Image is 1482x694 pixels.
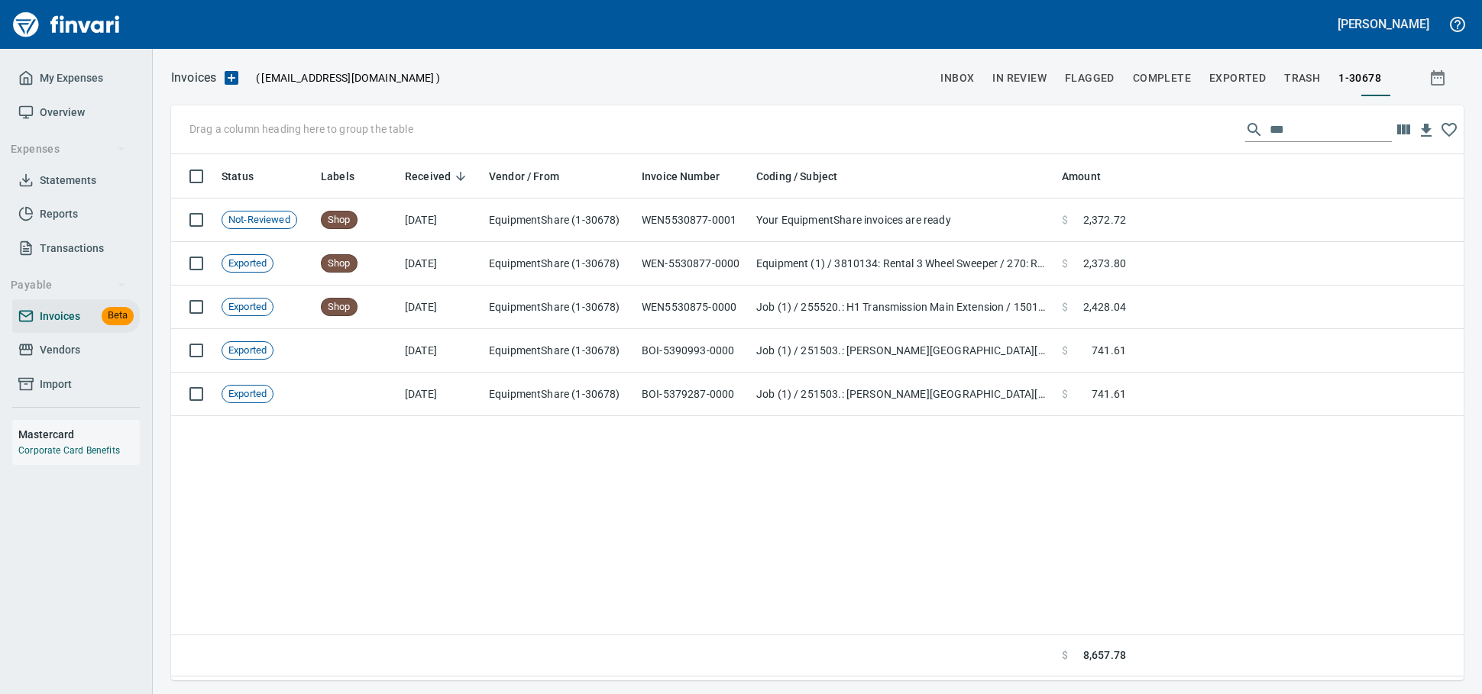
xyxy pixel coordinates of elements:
[222,344,273,358] span: Exported
[483,329,636,373] td: EquipmentShare (1-30678)
[1415,119,1438,142] button: Download Table
[399,242,483,286] td: [DATE]
[405,167,451,186] span: Received
[322,300,357,315] span: Shop
[1334,12,1433,36] button: [PERSON_NAME]
[171,69,216,87] p: Invoices
[1338,16,1429,32] h5: [PERSON_NAME]
[40,69,103,88] span: My Expenses
[1065,69,1115,88] span: Flagged
[1133,69,1191,88] span: Complete
[483,373,636,416] td: EquipmentShare (1-30678)
[222,257,273,271] span: Exported
[1284,69,1320,88] span: trash
[489,167,579,186] span: Vendor / From
[483,242,636,286] td: EquipmentShare (1-30678)
[489,167,559,186] span: Vendor / From
[102,307,134,324] span: Beta
[18,426,140,443] h6: Mastercard
[750,242,1056,286] td: Equipment (1) / 3810134: Rental 3 Wheel Sweeper / 270: Rental Invoice / 6: Rental
[756,167,857,186] span: Coding / Subject
[40,205,78,224] span: Reports
[260,70,435,86] span: [EMAIL_ADDRESS][DOMAIN_NAME]
[1062,256,1068,271] span: $
[5,135,132,163] button: Expenses
[1062,647,1068,663] span: $
[1083,256,1126,271] span: 2,373.80
[1438,118,1461,141] button: Click to remember these column choices
[992,69,1047,88] span: In Review
[12,231,140,266] a: Transactions
[1092,386,1126,402] span: 741.61
[1062,386,1068,402] span: $
[1062,167,1101,186] span: Amount
[642,167,720,186] span: Invoice Number
[399,373,483,416] td: [DATE]
[40,103,85,122] span: Overview
[1062,343,1068,358] span: $
[12,299,140,334] a: InvoicesBeta
[756,167,837,186] span: Coding / Subject
[321,167,354,186] span: Labels
[483,199,636,242] td: EquipmentShare (1-30678)
[1415,64,1464,92] button: Show invoices within a particular date range
[222,167,254,186] span: Status
[399,329,483,373] td: [DATE]
[1338,69,1381,88] span: 1-30678
[40,375,72,394] span: Import
[1209,69,1266,88] span: Exported
[322,257,357,271] span: Shop
[1083,212,1126,228] span: 2,372.72
[40,341,80,360] span: Vendors
[12,95,140,130] a: Overview
[636,286,750,329] td: WEN5530875-0000
[1062,212,1068,228] span: $
[1392,118,1415,141] button: Choose columns to display
[483,286,636,329] td: EquipmentShare (1-30678)
[750,373,1056,416] td: Job (1) / 251503.: [PERSON_NAME][GEOGRAPHIC_DATA][PERSON_NAME] Industrial / 550412. .: Sewer Pipe...
[1083,299,1126,315] span: 2,428.04
[750,329,1056,373] td: Job (1) / 251503.: [PERSON_NAME][GEOGRAPHIC_DATA][PERSON_NAME] Industrial / 550412. .: Sewer Pipe...
[247,70,440,86] p: ( )
[636,199,750,242] td: WEN5530877-0001
[1083,647,1126,663] span: 8,657.78
[399,286,483,329] td: [DATE]
[12,333,140,367] a: Vendors
[12,367,140,402] a: Import
[940,69,974,88] span: inbox
[222,213,296,228] span: Not-Reviewed
[40,307,80,326] span: Invoices
[1092,343,1126,358] span: 741.61
[1062,167,1121,186] span: Amount
[11,276,126,295] span: Payable
[222,300,273,315] span: Exported
[12,197,140,231] a: Reports
[18,445,120,456] a: Corporate Card Benefits
[1062,299,1068,315] span: $
[636,329,750,373] td: BOI-5390993-0000
[12,61,140,95] a: My Expenses
[222,167,273,186] span: Status
[40,239,104,258] span: Transactions
[322,213,357,228] span: Shop
[750,199,1056,242] td: Your EquipmentShare invoices are ready
[40,171,96,190] span: Statements
[216,69,247,87] button: Upload an Invoice
[9,6,124,43] img: Finvari
[171,69,216,87] nav: breadcrumb
[189,121,413,137] p: Drag a column heading here to group the table
[750,286,1056,329] td: Job (1) / 255520.: H1 Transmission Main Extension / 150122. .: Clear and Grub w/Hauloff - Medium ...
[399,199,483,242] td: [DATE]
[642,167,739,186] span: Invoice Number
[405,167,471,186] span: Received
[12,163,140,198] a: Statements
[321,167,374,186] span: Labels
[222,387,273,402] span: Exported
[636,373,750,416] td: BOI-5379287-0000
[636,242,750,286] td: WEN-5530877-0000
[11,140,126,159] span: Expenses
[5,271,132,299] button: Payable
